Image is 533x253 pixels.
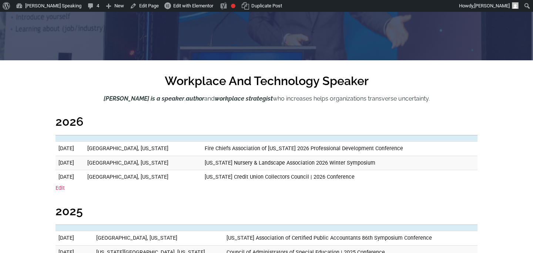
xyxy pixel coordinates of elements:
div: Needs improvement [231,4,235,8]
td: [DATE] [56,156,84,170]
td: Fire Chiefs Association of [US_STATE] 2026 Professional Development Conference [202,141,477,156]
h2: Workplace And Technology Speaker [165,75,369,87]
td: [US_STATE] Nursery & Landscape Association 2026 Winter Symposium [202,156,477,170]
p: , and who increases helps organizations transverse uncertainty. [56,94,477,103]
em: author [186,95,204,102]
td: [GEOGRAPHIC_DATA], [US_STATE] [84,141,202,156]
a: Edit [56,185,65,191]
strong: [PERSON_NAME] is a speaker [104,95,184,102]
em: workplace strategist [215,95,273,102]
td: [DATE] [56,170,84,184]
h2: 2025 [56,205,477,217]
h2: 2026 [56,116,477,128]
td: [GEOGRAPHIC_DATA], [US_STATE] [84,170,202,184]
span: [PERSON_NAME] [474,3,510,9]
td: [GEOGRAPHIC_DATA], [US_STATE] [84,156,202,170]
td: [DATE] [56,141,84,156]
span: Edit with Elementor [173,3,213,9]
td: [US_STATE] Association of Certified Public Accountants 86th Symposium Conference [224,231,477,246]
td: [DATE] [56,231,93,246]
td: [US_STATE] Credit Union Collectors Council | 2026 Conference [202,170,477,184]
td: [GEOGRAPHIC_DATA], [US_STATE] [93,231,224,246]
